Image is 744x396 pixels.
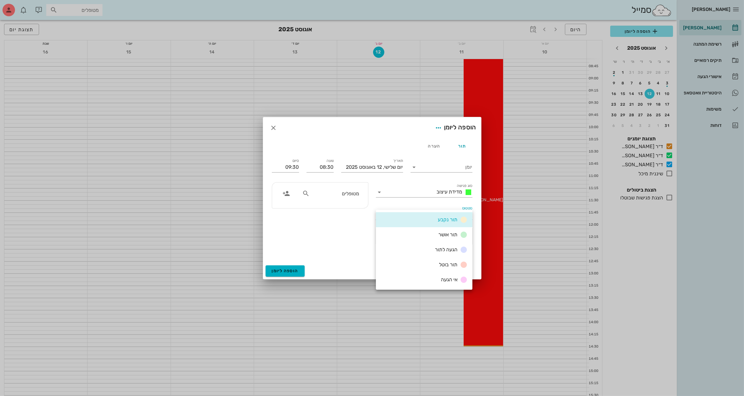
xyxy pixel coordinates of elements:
label: סיום [292,158,299,163]
span: מדידת עיצוב [437,189,462,195]
label: שעה [327,158,334,163]
div: תור [448,138,476,153]
div: יומן [411,162,472,172]
span: תור נקבע [438,217,457,223]
div: סוג פגישהמדידת עיצוב [376,187,472,197]
span: תור אושר [438,232,457,238]
span: הוספה ליומן [272,268,298,273]
div: סטטוסתור נקבע [376,210,472,220]
div: הוספה ליומן [433,122,476,133]
label: תאריך [393,158,403,163]
button: הוספה ליומן [266,265,305,277]
span: אי הגעה [441,277,457,283]
label: סוג פגישה [457,183,472,188]
div: הערה [420,138,448,153]
span: הגעה לתור [435,247,457,253]
label: סטטוס [462,206,472,211]
span: תור בוטל [439,262,457,268]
